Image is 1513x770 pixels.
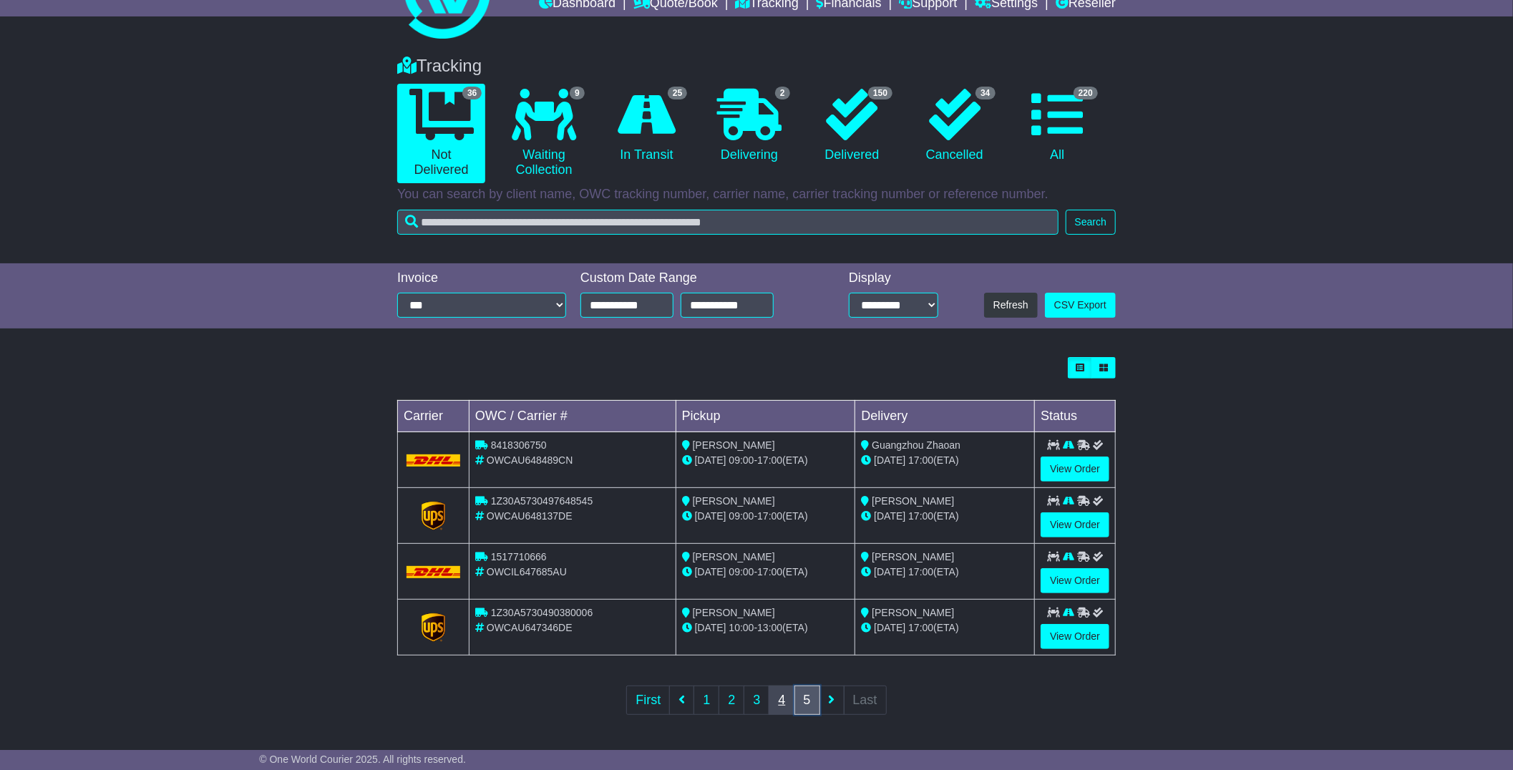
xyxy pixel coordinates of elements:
span: OWCAU648489CN [487,454,573,466]
span: 09:00 [729,566,754,577]
span: 17:00 [757,510,782,522]
p: You can search by client name, OWC tracking number, carrier name, carrier tracking number or refe... [397,187,1116,203]
td: Pickup [676,401,855,432]
span: 09:00 [729,454,754,466]
span: © One World Courier 2025. All rights reserved. [259,754,466,765]
img: DHL.png [407,566,460,577]
span: [PERSON_NAME] [872,551,954,562]
td: Status [1035,401,1116,432]
td: OWC / Carrier # [470,401,676,432]
a: 25 In Transit [603,84,691,168]
img: GetCarrierServiceLogo [422,613,446,642]
span: 09:00 [729,510,754,522]
div: - (ETA) [682,453,850,468]
span: 17:00 [908,622,933,633]
span: Guangzhou Zhaoan [872,439,960,451]
span: [DATE] [874,566,905,577]
span: [PERSON_NAME] [872,495,954,507]
span: 1Z30A5730490380006 [491,607,593,618]
a: View Order [1041,512,1109,537]
div: Tracking [390,56,1123,77]
a: View Order [1041,624,1109,649]
div: - (ETA) [682,565,850,580]
a: 3 [744,686,769,715]
span: 1517710666 [491,551,547,562]
a: 34 Cancelled [910,84,998,168]
span: OWCAU648137DE [487,510,573,522]
a: 36 Not Delivered [397,84,485,183]
a: CSV Export [1045,293,1116,318]
span: [PERSON_NAME] [693,495,775,507]
img: GetCarrierServiceLogo [422,502,446,530]
span: 2 [775,87,790,99]
span: [DATE] [695,566,726,577]
span: 17:00 [757,566,782,577]
span: [DATE] [874,622,905,633]
button: Refresh [984,293,1038,318]
button: Search [1066,210,1116,235]
a: View Order [1041,457,1109,482]
span: 34 [976,87,995,99]
span: 8418306750 [491,439,547,451]
span: 1Z30A5730497648545 [491,495,593,507]
span: 9 [570,87,585,99]
span: 150 [868,87,892,99]
a: 150 Delivered [808,84,896,168]
div: Invoice [397,271,566,286]
a: 220 All [1013,84,1101,168]
div: - (ETA) [682,620,850,635]
span: [PERSON_NAME] [872,607,954,618]
span: 17:00 [757,454,782,466]
a: 2 [719,686,744,715]
div: - (ETA) [682,509,850,524]
span: 17:00 [908,454,933,466]
div: (ETA) [861,565,1028,580]
a: 9 Waiting Collection [500,84,588,183]
td: Carrier [398,401,470,432]
span: 10:00 [729,622,754,633]
td: Delivery [855,401,1035,432]
a: 4 [769,686,794,715]
div: (ETA) [861,509,1028,524]
a: 1 [694,686,719,715]
div: Custom Date Range [580,271,810,286]
span: [DATE] [874,454,905,466]
span: [PERSON_NAME] [693,551,775,562]
span: 17:00 [908,510,933,522]
a: View Order [1041,568,1109,593]
a: 5 [794,686,820,715]
span: 36 [462,87,482,99]
span: [PERSON_NAME] [693,439,775,451]
span: OWCAU647346DE [487,622,573,633]
span: 220 [1074,87,1098,99]
span: 13:00 [757,622,782,633]
a: First [626,686,670,715]
div: (ETA) [861,620,1028,635]
div: (ETA) [861,453,1028,468]
span: 25 [668,87,687,99]
span: [DATE] [695,510,726,522]
div: Display [849,271,938,286]
span: OWCIL647685AU [487,566,567,577]
span: [PERSON_NAME] [693,607,775,618]
span: 17:00 [908,566,933,577]
span: [DATE] [695,622,726,633]
img: DHL.png [407,454,460,466]
span: [DATE] [874,510,905,522]
a: 2 Delivering [705,84,793,168]
span: [DATE] [695,454,726,466]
